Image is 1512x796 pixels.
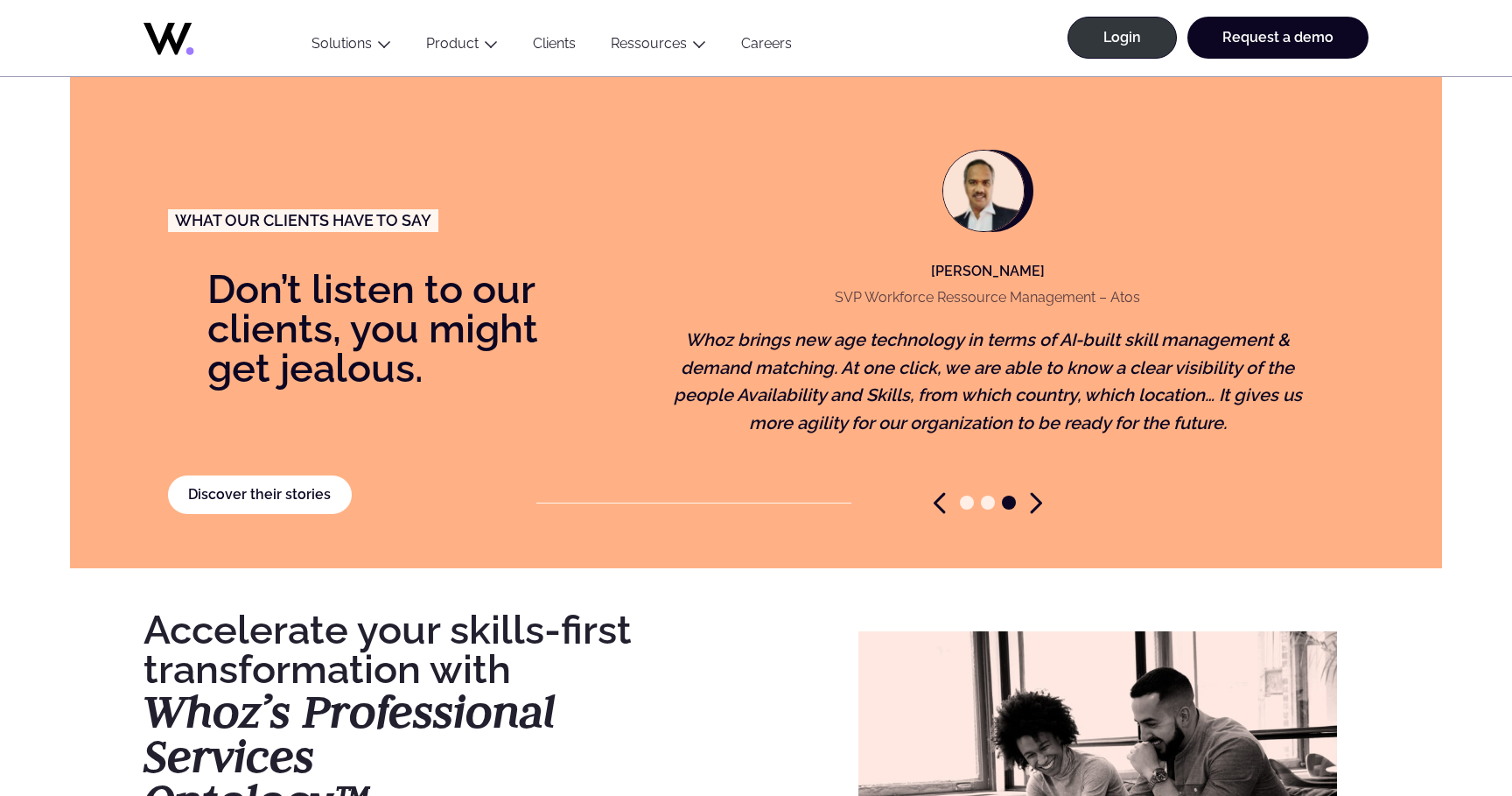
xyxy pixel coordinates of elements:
[1067,17,1177,59] a: Login
[143,682,556,785] strong: Whoz’s Professional Services
[409,35,515,59] button: Product
[294,35,409,59] button: Solutions
[175,213,431,229] span: What our clients have to say
[1187,17,1368,59] a: Request a demo
[1030,492,1042,514] span: Next slide
[426,35,479,52] a: Product
[943,147,1024,234] img: Capture-decran-2024-02-19-a-19.04.46.png
[143,646,511,693] strong: transformation with
[143,607,632,653] strong: Accelerate your skills-first
[611,35,687,52] a: Ressources
[168,475,352,514] a: Discover their stories
[649,122,1326,492] figure: 3 / 3
[934,492,946,514] span: Previous slide
[960,496,974,510] span: Go to slide 1
[981,496,995,510] span: Go to slide 2
[649,327,1326,437] p: Whoz brings new age technology in terms of AI-built skill management & demand matching. At one cl...
[724,35,809,59] a: Careers
[1396,680,1487,771] iframe: Chatbot
[168,270,585,389] p: Don’t listen to our clients, you might get jealous.
[821,291,1154,305] p: SVP Workforce Ressource Management – Atos
[515,35,593,59] a: Clients
[1002,496,1016,510] span: Go to slide 3
[821,260,1154,282] p: [PERSON_NAME]
[593,35,724,59] button: Ressources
